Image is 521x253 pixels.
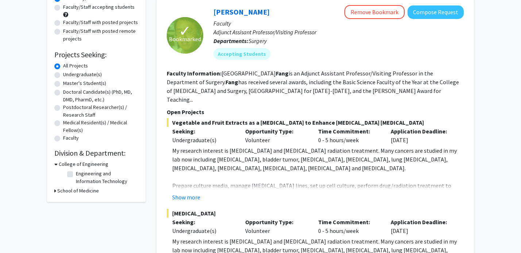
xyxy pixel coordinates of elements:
p: Application Deadline: [391,218,453,226]
p: Open Projects [167,108,464,116]
span: Bookmarked [169,35,201,43]
fg-read-more: [GEOGRAPHIC_DATA] is an Adjunct Assistant Professor/Visiting Professor in the Department of Surge... [167,70,459,103]
h3: College of Engineering [59,160,108,168]
b: Departments: [213,37,248,44]
div: [DATE] [385,127,458,144]
div: [DATE] [385,218,458,235]
b: Fang [276,70,289,77]
span: Prepare culture media, manage [MEDICAL_DATA] lines, set up cell culture, perform drug/radiation t... [172,182,455,207]
span: ✓ [179,27,191,35]
h3: School of Medicine [57,187,99,195]
p: Application Deadline: [391,127,453,136]
label: Master's Student(s) [63,79,106,87]
p: Seeking: [172,218,234,226]
label: Faculty/Staff with posted projects [63,19,138,26]
b: Faculty Information: [167,70,221,77]
b: Fang [225,78,238,86]
span: Vegetable and Fruit Extracts as a [MEDICAL_DATA] to Enhance [MEDICAL_DATA] [MEDICAL_DATA] [167,118,464,127]
label: Faculty/Staff accepting students [63,3,135,11]
iframe: Chat [5,220,31,248]
button: Compose Request to Yujiang Fang [408,5,464,19]
div: Undergraduate(s) [172,136,234,144]
p: Adjunct Assisant Professor/Visiting Professor [213,28,464,36]
p: Opportunity Type: [245,218,307,226]
div: 0 - 5 hours/week [313,127,386,144]
p: Faculty [213,19,464,28]
p: Opportunity Type: [245,127,307,136]
span: Surgery [248,37,267,44]
label: All Projects [63,62,88,70]
div: 0 - 5 hours/week [313,218,386,235]
label: Faculty [63,134,79,142]
p: Time Commitment: [318,127,380,136]
span: My research interest is [MEDICAL_DATA] and [MEDICAL_DATA] radiation treatment. Many cancers are s... [172,147,457,172]
label: Faculty/Staff with posted remote projects [63,27,138,43]
h2: Division & Department: [54,149,138,157]
label: Medical Resident(s) / Medical Fellow(s) [63,119,138,134]
h2: Projects Seeking: [54,50,138,59]
button: Remove Bookmark [344,5,405,19]
label: Postdoctoral Researcher(s) / Research Staff [63,104,138,119]
div: Undergraduate(s) [172,226,234,235]
label: Engineering and Information Technology [76,170,136,185]
button: Show more [172,193,200,202]
p: Seeking: [172,127,234,136]
p: Time Commitment: [318,218,380,226]
label: Undergraduate(s) [63,71,102,78]
a: [PERSON_NAME] [213,7,270,16]
mat-chip: Accepting Students [213,48,270,60]
label: Doctoral Candidate(s) (PhD, MD, DMD, PharmD, etc.) [63,88,138,104]
div: Volunteer [240,218,313,235]
div: Volunteer [240,127,313,144]
span: [MEDICAL_DATA] [167,209,464,218]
